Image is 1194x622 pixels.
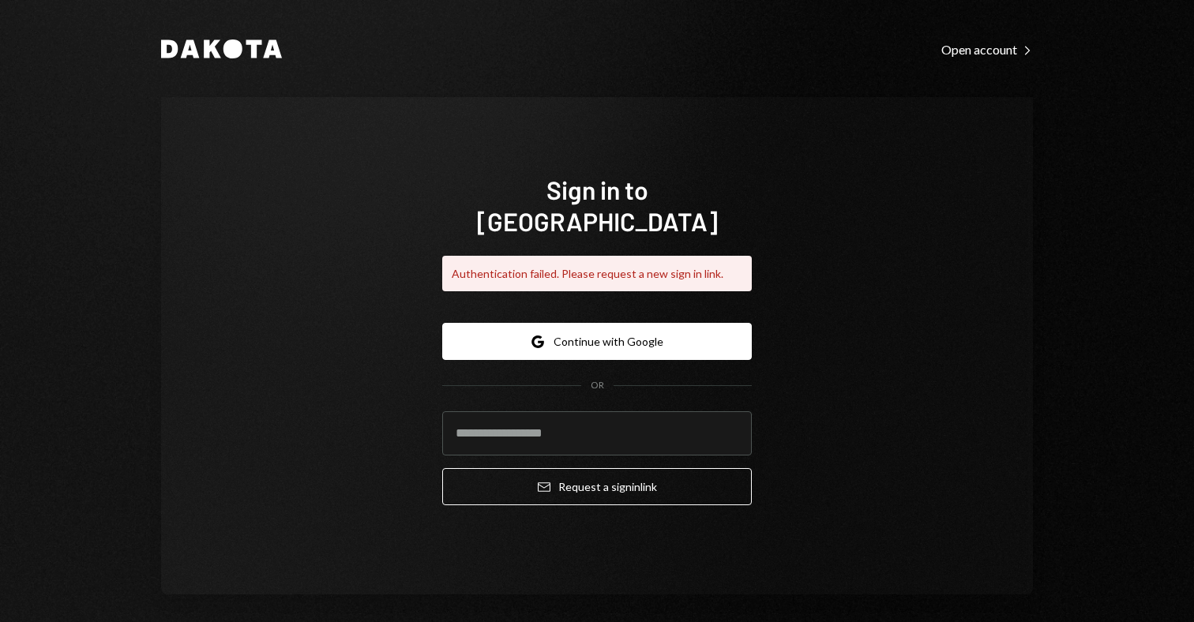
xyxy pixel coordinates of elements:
[941,40,1033,58] a: Open account
[941,42,1033,58] div: Open account
[442,174,752,237] h1: Sign in to [GEOGRAPHIC_DATA]
[442,323,752,360] button: Continue with Google
[442,468,752,505] button: Request a signinlink
[442,256,752,291] div: Authentication failed. Please request a new sign in link.
[591,379,604,392] div: OR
